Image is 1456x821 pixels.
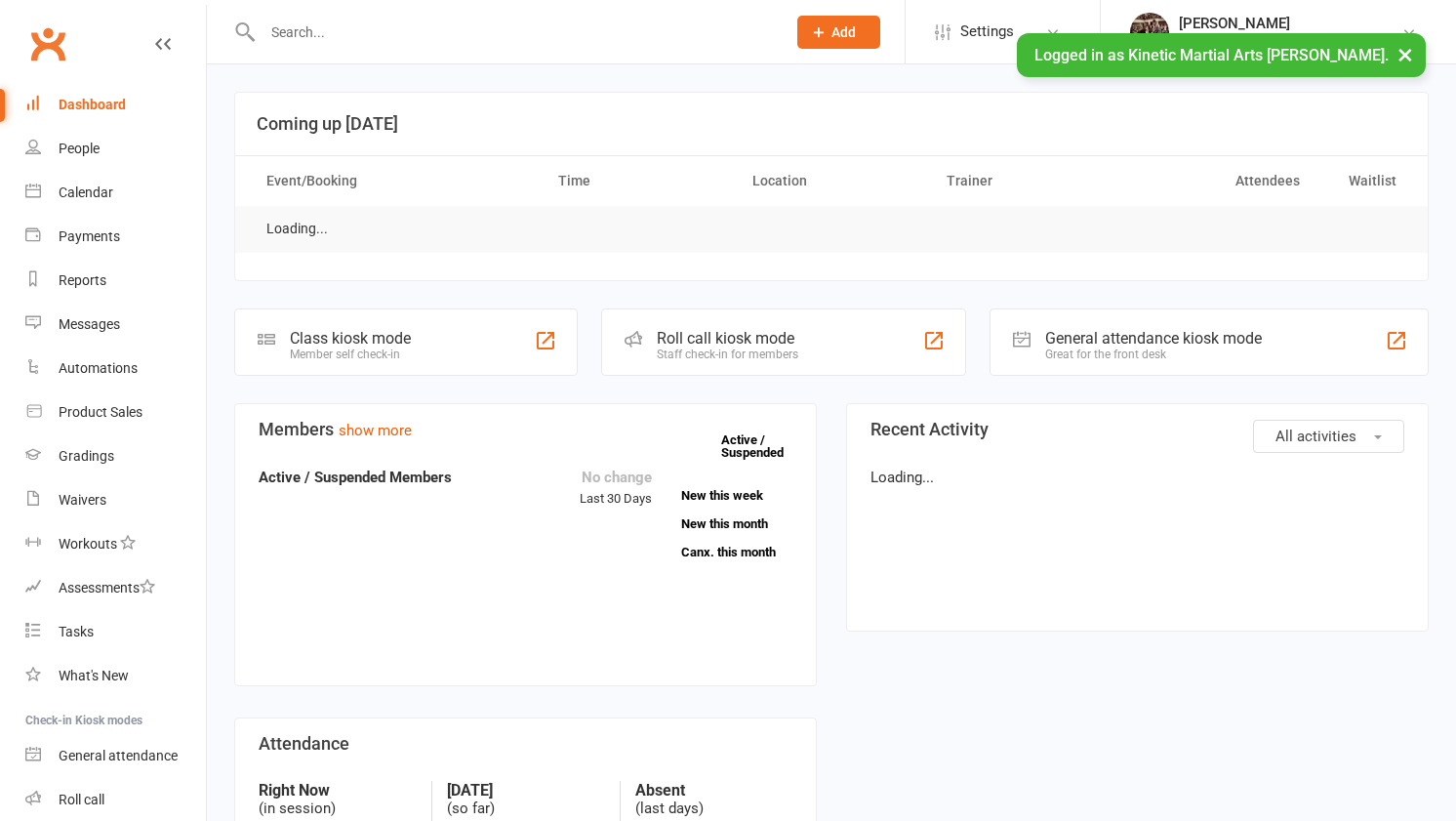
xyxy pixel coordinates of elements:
[681,489,792,502] a: New this week
[59,185,113,200] div: Calendar
[59,404,142,420] div: Product Sales
[25,259,206,303] a: Reports
[59,228,120,244] div: Payments
[290,348,411,361] div: Member self check-in
[25,566,206,610] a: Assessments
[870,420,1404,439] h3: Recent Activity
[59,792,104,807] div: Roll call
[1388,33,1423,75] button: ×
[59,492,106,508] div: Waivers
[1253,420,1404,453] button: All activities
[681,546,792,558] a: Canx. this month
[447,781,604,818] div: (so far)
[25,654,206,698] a: What's New
[797,16,880,49] button: Add
[25,390,206,434] a: Product Sales
[59,272,106,288] div: Reports
[541,156,735,206] th: Time
[59,536,117,552] div: Workouts
[1179,15,1401,32] div: [PERSON_NAME]
[259,781,417,800] strong: Right Now
[1179,32,1401,50] div: Kinetic Martial Arts [PERSON_NAME]
[59,316,120,332] div: Messages
[580,466,652,510] div: Last 30 Days
[580,466,652,489] div: No change
[25,434,206,478] a: Gradings
[259,469,452,486] strong: Active / Suspended Members
[25,522,206,566] a: Workouts
[25,610,206,654] a: Tasks
[59,624,94,639] div: Tasks
[657,329,798,348] div: Roll call kiosk mode
[23,20,72,68] a: Clubworx
[447,781,604,800] strong: [DATE]
[249,206,345,252] td: Loading...
[290,329,411,348] div: Class kiosk mode
[59,748,178,763] div: General attendance
[1045,329,1262,348] div: General attendance kiosk mode
[635,781,792,818] div: (last days)
[929,156,1123,206] th: Trainer
[25,83,206,127] a: Dashboard
[25,303,206,347] a: Messages
[1130,13,1169,52] img: thumb_image1665806850.png
[1045,348,1262,361] div: Great for the front desk
[831,24,856,40] span: Add
[1123,156,1317,206] th: Attendees
[25,127,206,171] a: People
[59,580,155,595] div: Assessments
[59,448,114,464] div: Gradings
[25,171,206,215] a: Calendar
[870,466,1404,489] p: Loading...
[735,156,929,206] th: Location
[1034,46,1389,64] span: Logged in as Kinetic Martial Arts [PERSON_NAME].
[25,347,206,390] a: Automations
[721,419,807,473] a: Active / Suspended
[1275,428,1356,445] span: All activities
[259,420,792,439] h3: Members
[657,348,798,361] div: Staff check-in for members
[257,19,772,46] input: Search...
[59,97,126,112] div: Dashboard
[59,141,100,156] div: People
[25,734,206,778] a: General attendance kiosk mode
[339,422,412,439] a: show more
[257,114,1406,134] h3: Coming up [DATE]
[681,517,792,530] a: New this month
[59,360,138,376] div: Automations
[249,156,541,206] th: Event/Booking
[259,781,417,818] div: (in session)
[59,668,129,683] div: What's New
[1317,156,1415,206] th: Waitlist
[960,10,1014,54] span: Settings
[25,215,206,259] a: Payments
[25,478,206,522] a: Waivers
[635,781,792,800] strong: Absent
[259,734,792,754] h3: Attendance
